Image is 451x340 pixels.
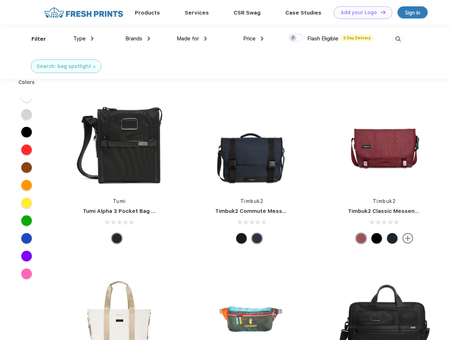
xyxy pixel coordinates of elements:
a: Sign in [398,6,428,18]
div: Eco Nautical [252,233,262,244]
div: Add your Logo [341,10,377,16]
img: fo%20logo%202.webp [42,6,125,19]
div: Eco Monsoon [387,233,398,244]
img: more.svg [403,233,413,244]
div: Search: bag spotlight [36,63,91,70]
img: desktop_search.svg [392,33,404,45]
img: filter_cancel.svg [93,66,96,68]
a: Timbuk2 Classic Messenger Bag [348,208,436,214]
span: Brands [125,35,142,42]
a: Tumi [113,198,126,204]
img: func=resize&h=266 [337,96,432,191]
img: dropdown.png [204,36,207,41]
span: Flash Eligible [307,35,338,42]
a: Products [135,10,160,16]
a: Timbuk2 [373,198,396,204]
img: func=resize&h=266 [205,96,299,191]
img: dropdown.png [148,36,150,41]
div: Eco Black [371,233,382,244]
a: Tumi Alpha 3 Pocket Bag Small [83,208,166,214]
div: Eco Collegiate Red [356,233,366,244]
div: Sign in [405,8,420,17]
img: func=resize&h=266 [72,96,166,191]
span: Type [73,35,86,42]
div: Black [112,233,122,244]
span: 5 Day Delivery [341,35,373,41]
div: Filter [32,35,46,43]
div: Colors [13,79,40,86]
span: Price [243,35,256,42]
a: Timbuk2 [240,198,264,204]
a: Timbuk2 Commute Messenger Bag [215,208,310,214]
span: Made for [177,35,199,42]
img: DT [381,10,386,14]
img: dropdown.png [91,36,93,41]
img: dropdown.png [261,36,263,41]
div: Eco Black [236,233,247,244]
